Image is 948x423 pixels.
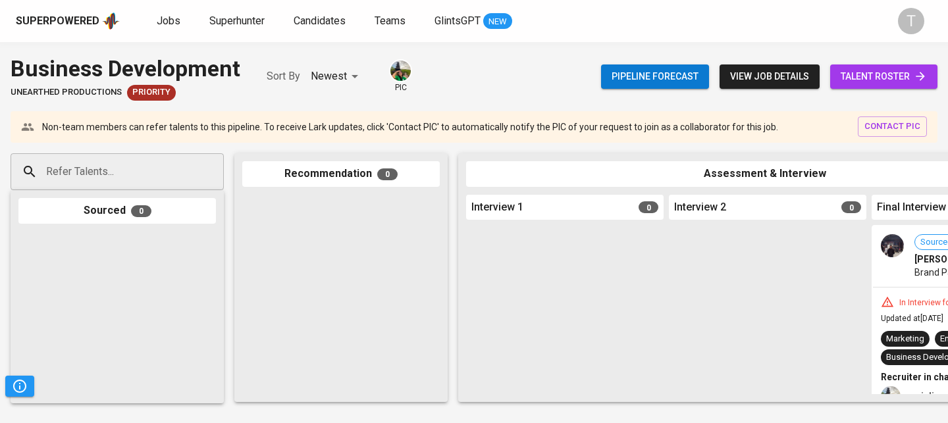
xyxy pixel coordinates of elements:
[730,68,809,85] span: view job details
[841,68,927,85] span: talent roster
[294,14,346,27] span: Candidates
[127,86,176,99] span: Priority
[242,161,440,187] div: Recommendation
[131,205,151,217] span: 0
[434,14,481,27] span: GlintsGPT
[601,64,709,89] button: Pipeline forecast
[612,68,698,85] span: Pipeline forecast
[389,59,412,93] div: pic
[864,119,920,134] span: contact pic
[102,11,120,31] img: app logo
[157,14,180,27] span: Jobs
[881,234,904,257] img: 136742bf6a5804d63ff492bec5be0633.jpg
[157,13,183,30] a: Jobs
[18,198,216,224] div: Sourced
[16,14,99,29] div: Superpowered
[881,386,901,406] img: eva@glints.com
[830,64,937,89] a: talent roster
[11,53,240,85] div: Business Development
[11,86,122,99] span: Unearthed Productions
[209,13,267,30] a: Superhunter
[16,11,120,31] a: Superpoweredapp logo
[639,201,658,213] span: 0
[858,116,927,137] button: contact pic
[42,120,778,134] p: Non-team members can refer talents to this pipeline. To receive Lark updates, click 'Contact PIC'...
[311,68,347,84] p: Newest
[881,314,943,323] span: Updated at [DATE]
[720,64,820,89] button: view job details
[267,68,300,84] p: Sort By
[375,13,408,30] a: Teams
[5,376,34,397] button: Pipeline Triggers
[886,333,924,345] div: Marketing
[483,15,512,28] span: NEW
[311,64,363,89] div: Newest
[674,200,726,215] span: Interview 2
[841,201,861,213] span: 0
[390,61,411,81] img: eva@glints.com
[877,200,946,215] span: Final Interview
[209,14,265,27] span: Superhunter
[377,168,398,180] span: 0
[434,13,512,30] a: GlintsGPT NEW
[375,14,406,27] span: Teams
[471,200,523,215] span: Interview 1
[898,8,924,34] div: T
[294,13,348,30] a: Candidates
[217,170,219,173] button: Open
[127,85,176,101] div: Job Order Reopened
